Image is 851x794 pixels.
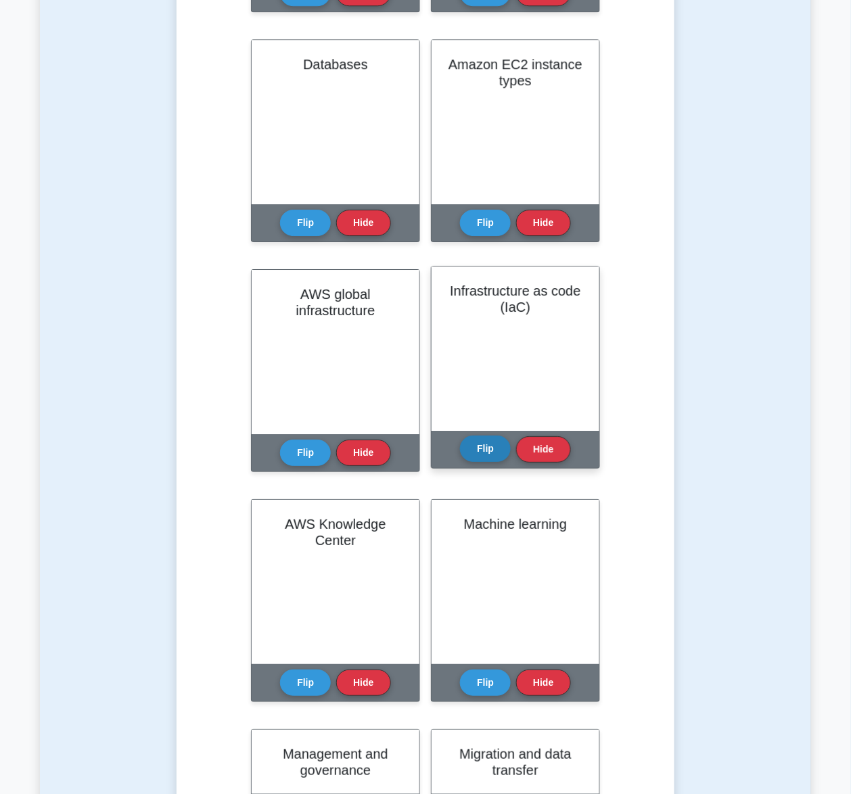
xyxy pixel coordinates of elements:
[516,670,570,696] button: Hide
[516,210,570,236] button: Hide
[460,670,511,696] button: Flip
[268,56,403,72] h2: Databases
[460,210,511,236] button: Flip
[460,436,511,462] button: Flip
[268,746,403,778] h2: Management and governance
[448,283,583,315] h2: Infrastructure as code (IaC)
[280,670,331,696] button: Flip
[336,440,390,466] button: Hide
[448,746,583,778] h2: Migration and data transfer
[516,436,570,463] button: Hide
[280,210,331,236] button: Flip
[448,56,583,89] h2: Amazon EC2 instance types
[268,286,403,319] h2: AWS global infrastructure
[336,210,390,236] button: Hide
[280,440,331,466] button: Flip
[268,516,403,548] h2: AWS Knowledge Center
[336,670,390,696] button: Hide
[448,516,583,532] h2: Machine learning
